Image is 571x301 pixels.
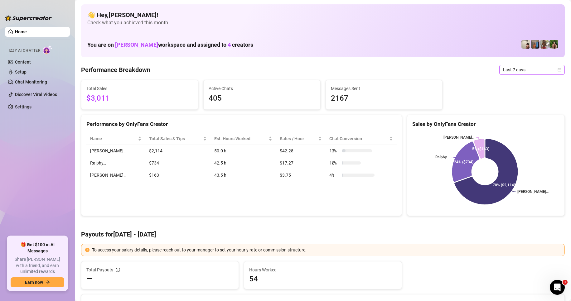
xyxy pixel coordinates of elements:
[503,65,561,74] span: Last 7 days
[329,160,339,166] span: 10 %
[85,248,90,252] span: exclamation-circle
[210,145,276,157] td: 50.0 h
[87,11,559,19] h4: 👋 Hey, [PERSON_NAME] !
[563,280,568,285] span: 1
[228,41,231,48] span: 4
[46,280,50,284] span: arrow-right
[517,190,549,194] text: [PERSON_NAME]…
[521,40,530,49] img: Ralphy
[11,277,64,287] button: Earn nowarrow-right
[549,40,558,49] img: Nathaniel
[9,48,40,54] span: Izzy AI Chatter
[90,135,137,142] span: Name
[209,93,315,104] span: 405
[86,85,193,92] span: Total Sales
[331,85,438,92] span: Messages Sent
[329,135,388,142] span: Chat Conversion
[15,69,27,74] a: Setup
[331,93,438,104] span: 2167
[86,169,145,181] td: [PERSON_NAME]…
[87,19,559,26] span: Check what you achieved this month
[92,246,561,253] div: To access your salary details, please reach out to your manager to set your hourly rate or commis...
[249,266,396,273] span: Hours Worked
[276,145,326,157] td: $42.28
[329,147,339,154] span: 13 %
[86,274,92,284] span: —
[86,157,145,169] td: Ralphy…
[81,65,150,74] h4: Performance Breakdown
[145,145,210,157] td: $2,114
[435,155,449,159] text: Ralphy…
[25,280,43,285] span: Earn now
[87,41,253,48] h1: You are on workspace and assigned to creators
[15,104,31,109] a: Settings
[214,135,267,142] div: Est. Hours Worked
[145,133,210,145] th: Total Sales & Tips
[149,135,202,142] span: Total Sales & Tips
[276,169,326,181] td: $3.75
[145,169,210,181] td: $163
[329,172,339,179] span: 4 %
[249,274,396,284] span: 54
[326,133,397,145] th: Chat Conversion
[86,145,145,157] td: [PERSON_NAME]…
[86,133,145,145] th: Name
[15,60,31,64] a: Content
[86,93,193,104] span: $3,011
[11,242,64,254] span: 🎁 Get $100 in AI Messages
[86,120,397,128] div: Performance by OnlyFans Creator
[11,256,64,275] span: Share [PERSON_NAME] with a friend, and earn unlimited rewards
[145,157,210,169] td: $734
[15,92,57,97] a: Discover Viral Videos
[276,157,326,169] td: $17.27
[276,133,326,145] th: Sales / Hour
[540,40,549,49] img: Nathaniel
[15,29,27,34] a: Home
[5,15,52,21] img: logo-BBDzfeDw.svg
[550,280,565,295] iframe: Intercom live chat
[115,41,158,48] span: [PERSON_NAME]
[86,266,113,273] span: Total Payouts
[43,45,52,54] img: AI Chatter
[209,85,315,92] span: Active Chats
[531,40,540,49] img: Wayne
[443,135,474,140] text: [PERSON_NAME]…
[81,230,565,239] h4: Payouts for [DATE] - [DATE]
[280,135,317,142] span: Sales / Hour
[15,79,47,84] a: Chat Monitoring
[558,68,561,72] span: calendar
[116,268,120,272] span: info-circle
[412,120,559,128] div: Sales by OnlyFans Creator
[210,157,276,169] td: 42.5 h
[210,169,276,181] td: 43.5 h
